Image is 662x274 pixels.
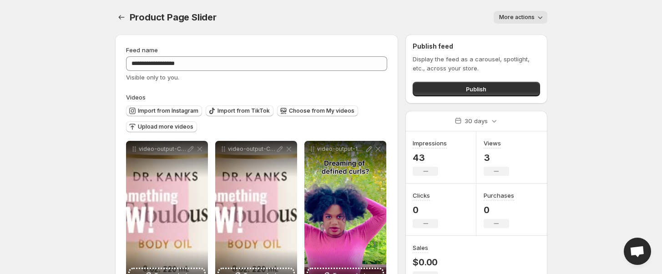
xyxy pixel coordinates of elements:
h3: Impressions [413,139,447,148]
p: 43 [413,152,447,163]
span: Import from Instagram [138,107,198,115]
button: Upload more videos [126,121,197,132]
h3: Sales [413,243,428,252]
p: video-output-1C79933F-D9C6-4D80-B006-C8535373A026 [317,145,364,153]
p: 0 [413,204,438,215]
span: Visible only to you. [126,74,179,81]
button: Settings [115,11,128,24]
button: More actions [494,11,547,24]
span: Import from TikTok [217,107,270,115]
h3: Purchases [484,191,514,200]
p: $0.00 [413,257,438,268]
button: Choose from My videos [277,105,358,116]
button: Import from TikTok [206,105,273,116]
p: video-output-CC7B7C5A-5943-4613-925D-20B5ACFB4667-1 [139,145,186,153]
span: More actions [499,14,535,21]
p: 0 [484,204,514,215]
p: 3 [484,152,509,163]
span: Feed name [126,46,158,54]
h2: Publish feed [413,42,540,51]
span: Publish [466,85,486,94]
button: Publish [413,82,540,96]
p: 30 days [465,116,488,125]
span: Videos [126,94,146,101]
h3: Clicks [413,191,430,200]
span: Choose from My videos [289,107,354,115]
h3: Views [484,139,501,148]
p: Display the feed as a carousel, spotlight, etc., across your store. [413,55,540,73]
div: Open chat [624,238,651,265]
span: Upload more videos [138,123,193,130]
p: video-output-CC7B7C5A-5943-4613-925D-20B5ACFB4667-1 [228,145,275,153]
span: Product Page Slider [130,12,217,23]
button: Import from Instagram [126,105,202,116]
